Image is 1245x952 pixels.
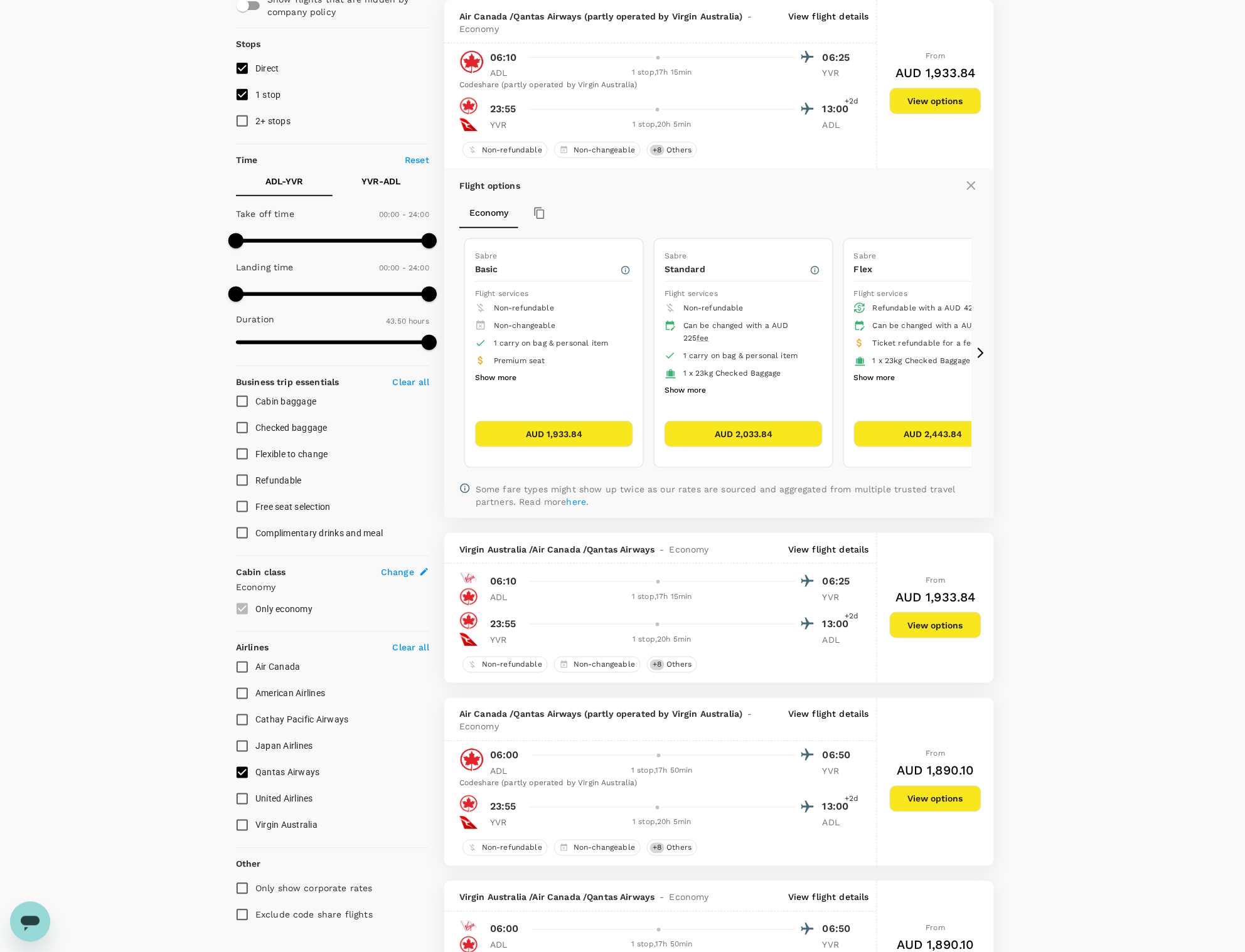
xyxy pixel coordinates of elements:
span: From [926,924,946,933]
p: Only show corporate rates [255,882,373,895]
img: QF [459,115,478,134]
p: View flight details [788,708,869,733]
img: AC [459,97,478,115]
span: - [743,10,757,23]
p: Exclude code share flights [255,909,373,921]
span: From [926,51,946,60]
a: here [567,497,587,507]
span: Only economy [255,604,313,614]
p: YVR [490,633,521,646]
span: Refundable [255,475,302,485]
div: Non-refundable [462,142,548,158]
span: +2d [845,610,859,623]
span: Flight services [475,289,528,298]
p: View flight details [788,543,869,556]
p: 13:00 [823,800,854,815]
div: Non-refundable [462,657,548,673]
button: AUD 2,443.84 [854,421,1012,447]
span: +2d [845,95,859,108]
span: 43.50 hours [386,317,429,325]
p: ADL [490,765,521,778]
strong: Business trip essentials [236,377,339,387]
span: Checked baggage [255,423,328,433]
span: Ticket refundable for a fee [873,339,976,347]
p: Time [236,154,258,166]
span: Cathay Pacific Airways [255,715,349,725]
span: - [743,708,757,721]
span: Non-refundable [477,145,547,156]
p: YVR [823,765,854,778]
span: Non-refundable [477,660,547,670]
p: Flex [854,263,999,275]
img: QF [459,630,478,649]
span: Others [662,145,697,156]
p: Economy [236,581,429,593]
p: Some fare types might show up twice as our rates are sourced and aggregated from multiple trusted... [476,483,979,508]
button: AUD 1,933.84 [475,421,633,447]
span: Others [662,843,697,854]
p: Basic [475,263,620,275]
iframe: Button to launch messaging window [10,902,50,942]
div: +8Others [647,142,697,158]
div: 1 stop , 17h 15min [529,66,795,79]
p: 06:00 [490,922,519,937]
span: 1 stop [255,90,281,100]
div: 1 stop , 20h 5min [529,119,795,131]
img: AC [459,611,478,630]
span: Qantas Airways [255,768,320,778]
p: 23:55 [490,616,516,632]
p: 06:10 [490,50,517,65]
img: AC [459,50,484,75]
span: Virgin Australia / Air Canada / Qantas Airways [459,891,655,904]
div: Can be changed with a AUD 50 [873,320,1002,332]
span: Economy [459,721,499,733]
span: - [655,543,670,556]
div: Non-changeable [554,840,641,856]
span: - [655,891,670,904]
p: YVR [490,119,521,131]
span: From [926,749,946,758]
span: American Airlines [255,689,325,699]
div: Non-changeable [554,142,641,158]
h6: AUD 1,933.84 [895,63,976,83]
div: 1 stop , 17h 50min [529,939,795,951]
span: 1 carry on bag & personal item [683,351,798,360]
p: Take off time [236,208,294,220]
strong: Airlines [236,643,269,653]
button: Show more [475,370,516,386]
p: 13:00 [823,102,854,117]
h6: AUD 1,933.84 [895,587,976,607]
div: Codeshare (partly operated by Virgin Australia) [459,79,854,92]
p: ADL [823,119,854,131]
strong: Stops [236,39,261,49]
p: 13:00 [823,616,854,632]
span: Non-changeable [494,321,555,330]
img: AC [459,748,484,773]
span: + 8 [650,660,664,670]
span: 1 x 23kg Checked Baggage [683,369,781,378]
span: Non-changeable [569,660,640,670]
span: Change [381,566,414,578]
button: Show more [665,383,706,399]
p: 06:25 [823,50,854,65]
img: VA [459,569,478,588]
p: 23:55 [490,102,516,117]
span: Non-refundable [494,304,554,312]
p: Landing time [236,261,294,273]
span: Air Canada / Qantas Airways (partly operated by Virgin Australia) [459,708,743,721]
span: Flight services [854,289,907,298]
p: ADL [490,591,521,603]
p: 06:00 [490,748,519,763]
button: Show more [854,370,895,386]
span: Sabre [854,251,877,260]
button: AUD 2,033.84 [665,421,823,447]
span: Japan Airlines [255,741,313,751]
p: View flight details [788,891,869,904]
span: Cabin baggage [255,396,316,406]
p: Clear all [393,642,429,654]
span: Non-changeable [569,145,640,156]
p: Standard [665,263,810,275]
span: Air Canada / Qantas Airways (partly operated by Virgin Australia) [459,10,743,23]
p: View flight details [788,10,869,35]
strong: Cabin class [236,567,286,577]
